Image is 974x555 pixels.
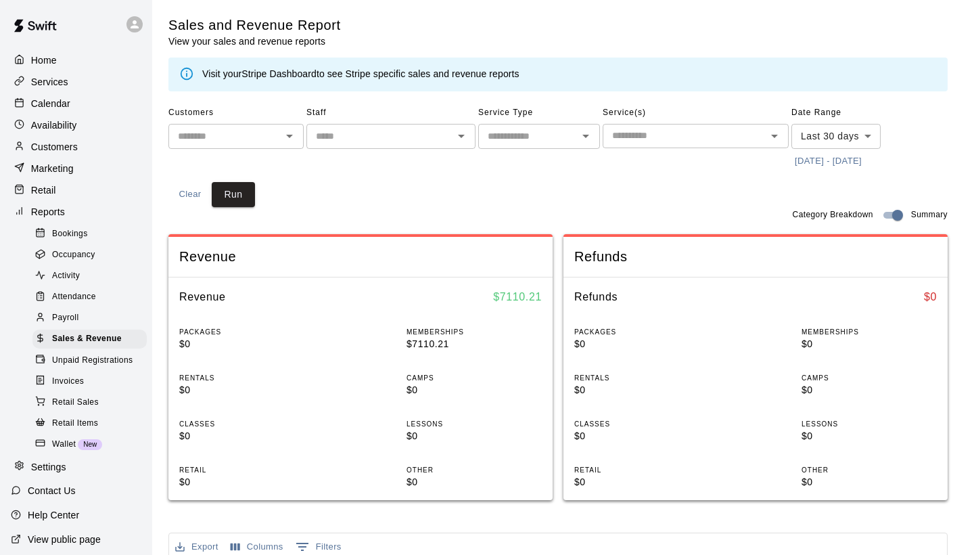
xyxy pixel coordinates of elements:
p: Services [31,75,68,89]
a: Unpaid Registrations [32,350,152,371]
p: View public page [28,533,101,546]
span: Attendance [52,290,96,304]
p: OTHER [407,465,542,475]
p: $0 [179,475,315,489]
p: CLASSES [574,419,710,429]
p: RETAIL [179,465,315,475]
p: $0 [179,337,315,351]
a: Calendar [11,93,141,114]
div: Attendance [32,288,147,307]
span: Unpaid Registrations [52,354,133,368]
p: Calendar [31,97,70,110]
button: Run [212,182,255,207]
a: Activity [32,266,152,287]
a: WalletNew [32,434,152,455]
span: Service(s) [603,102,789,124]
span: New [78,441,102,448]
h6: Refunds [574,288,618,306]
p: $0 [179,383,315,397]
button: Open [576,127,595,146]
span: Customers [168,102,304,124]
p: $0 [574,429,710,443]
span: Payroll [52,311,78,325]
p: Marketing [31,162,74,175]
span: Occupancy [52,248,95,262]
span: Sales & Revenue [52,332,122,346]
button: Open [765,127,784,146]
a: Availability [11,115,141,135]
p: Home [31,53,57,67]
div: Payroll [32,309,147,328]
p: $0 [802,383,937,397]
span: Category Breakdown [793,208,873,222]
div: Bookings [32,225,147,244]
p: RENTALS [179,373,315,383]
a: Reports [11,202,141,222]
p: OTHER [802,465,937,475]
span: Retail Items [52,417,98,430]
p: LESSONS [802,419,937,429]
span: Date Range [791,102,910,124]
p: Contact Us [28,484,76,497]
p: MEMBERSHIPS [407,327,542,337]
a: Stripe Dashboard [241,68,317,79]
p: PACKAGES [574,327,710,337]
a: Retail Items [32,413,152,434]
span: Revenue [179,248,542,266]
p: $0 [802,337,937,351]
div: Last 30 days [791,124,881,149]
div: Settings [11,457,141,477]
p: $0 [179,429,315,443]
button: Clear [168,182,212,207]
span: Service Type [478,102,600,124]
a: Services [11,72,141,92]
a: Retail Sales [32,392,152,413]
p: $0 [407,429,542,443]
a: Marketing [11,158,141,179]
div: Retail Items [32,414,147,433]
span: Refunds [574,248,937,266]
a: Sales & Revenue [32,329,152,350]
p: Availability [31,118,77,132]
h5: Sales and Revenue Report [168,16,341,35]
span: Bookings [52,227,88,241]
p: PACKAGES [179,327,315,337]
a: Customers [11,137,141,157]
p: Reports [31,205,65,219]
a: Occupancy [32,244,152,265]
p: $0 [802,429,937,443]
a: Payroll [32,308,152,329]
div: Retail [11,180,141,200]
div: Activity [32,267,147,286]
p: Customers [31,140,78,154]
p: LESSONS [407,419,542,429]
a: Bookings [32,223,152,244]
div: Home [11,50,141,70]
div: Visit your to see Stripe specific sales and revenue reports [202,67,519,82]
div: Invoices [32,372,147,391]
span: Invoices [52,375,84,388]
p: Settings [31,460,66,474]
h6: $ 0 [924,288,937,306]
p: CAMPS [802,373,937,383]
h6: Revenue [179,288,226,306]
p: Help Center [28,508,79,522]
p: MEMBERSHIPS [802,327,937,337]
div: Sales & Revenue [32,330,147,349]
span: Retail Sales [52,396,99,409]
button: [DATE] - [DATE] [791,151,865,172]
div: Occupancy [32,246,147,265]
div: Retail Sales [32,393,147,412]
a: Invoices [32,371,152,392]
p: Retail [31,183,56,197]
p: CLASSES [179,419,315,429]
p: CAMPS [407,373,542,383]
span: Activity [52,269,80,283]
a: Attendance [32,287,152,308]
button: Open [452,127,471,146]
